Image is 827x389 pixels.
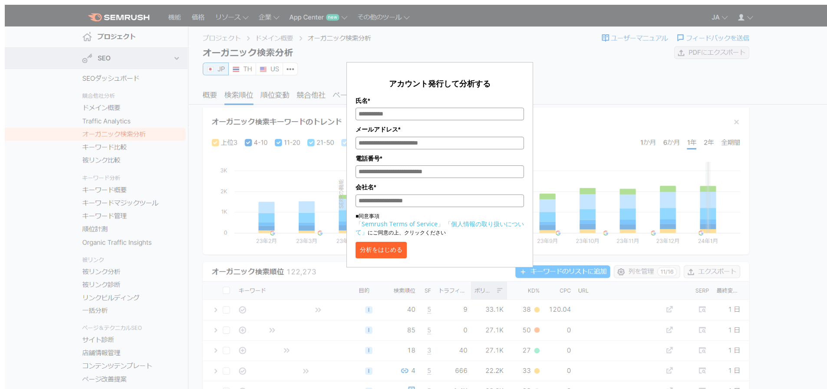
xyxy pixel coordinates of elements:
label: 電話番号* [356,154,524,163]
button: 分析をはじめる [356,242,407,258]
label: メールアドレス* [356,125,524,134]
p: ■同意事項 にご同意の上、クリックください [356,212,524,237]
span: アカウント発行して分析する [389,78,491,89]
a: 「個人情報の取り扱いについて」 [356,220,524,236]
a: 「Semrush Terms of Service」 [356,220,444,228]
